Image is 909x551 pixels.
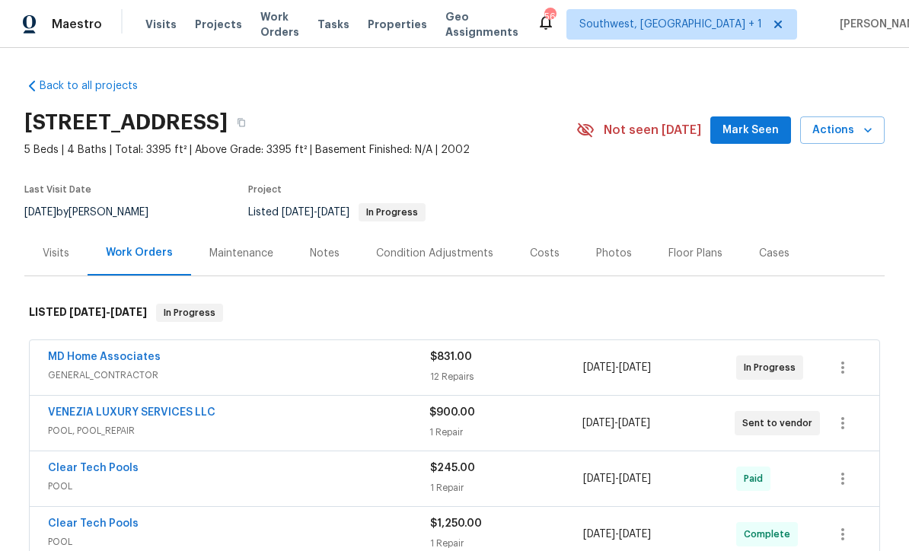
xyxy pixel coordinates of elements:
[742,416,818,431] span: Sent to vendor
[282,207,349,218] span: -
[618,418,650,428] span: [DATE]
[583,473,615,484] span: [DATE]
[260,9,299,40] span: Work Orders
[228,109,255,136] button: Copy Address
[48,518,139,529] a: Clear Tech Pools
[282,207,314,218] span: [DATE]
[24,78,171,94] a: Back to all projects
[430,352,472,362] span: $831.00
[445,9,518,40] span: Geo Assignments
[744,527,796,542] span: Complete
[710,116,791,145] button: Mark Seen
[29,304,147,322] h6: LISTED
[209,246,273,261] div: Maintenance
[248,185,282,194] span: Project
[48,423,429,438] span: POOL, POOL_REPAIR
[24,115,228,130] h2: [STREET_ADDRESS]
[248,207,426,218] span: Listed
[430,480,583,495] div: 1 Repair
[800,116,885,145] button: Actions
[583,360,651,375] span: -
[48,368,430,383] span: GENERAL_CONTRACTOR
[24,142,576,158] span: 5 Beds | 4 Baths | Total: 3395 ft² | Above Grade: 3395 ft² | Basement Finished: N/A | 2002
[544,9,555,24] div: 56
[48,463,139,473] a: Clear Tech Pools
[106,245,173,260] div: Work Orders
[360,208,424,217] span: In Progress
[110,307,147,317] span: [DATE]
[24,207,56,218] span: [DATE]
[368,17,427,32] span: Properties
[376,246,493,261] div: Condition Adjustments
[430,518,482,529] span: $1,250.00
[145,17,177,32] span: Visits
[430,369,583,384] div: 12 Repairs
[582,416,650,431] span: -
[24,288,885,337] div: LISTED [DATE]-[DATE]In Progress
[158,305,222,320] span: In Progress
[583,529,615,540] span: [DATE]
[668,246,722,261] div: Floor Plans
[429,425,582,440] div: 1 Repair
[619,473,651,484] span: [DATE]
[429,407,475,418] span: $900.00
[759,246,789,261] div: Cases
[69,307,106,317] span: [DATE]
[52,17,102,32] span: Maestro
[596,246,632,261] div: Photos
[317,207,349,218] span: [DATE]
[744,360,802,375] span: In Progress
[48,352,161,362] a: MD Home Associates
[430,536,583,551] div: 1 Repair
[604,123,701,138] span: Not seen [DATE]
[48,534,430,549] span: POOL
[744,471,769,486] span: Paid
[582,418,614,428] span: [DATE]
[43,246,69,261] div: Visits
[430,463,475,473] span: $245.00
[69,307,147,317] span: -
[24,203,167,221] div: by [PERSON_NAME]
[579,17,762,32] span: Southwest, [GEOGRAPHIC_DATA] + 1
[619,362,651,373] span: [DATE]
[48,407,215,418] a: VENEZIA LUXURY SERVICES LLC
[48,479,430,494] span: POOL
[583,527,651,542] span: -
[619,529,651,540] span: [DATE]
[583,471,651,486] span: -
[722,121,779,140] span: Mark Seen
[24,185,91,194] span: Last Visit Date
[310,246,340,261] div: Notes
[317,19,349,30] span: Tasks
[530,246,560,261] div: Costs
[583,362,615,373] span: [DATE]
[812,121,872,140] span: Actions
[195,17,242,32] span: Projects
